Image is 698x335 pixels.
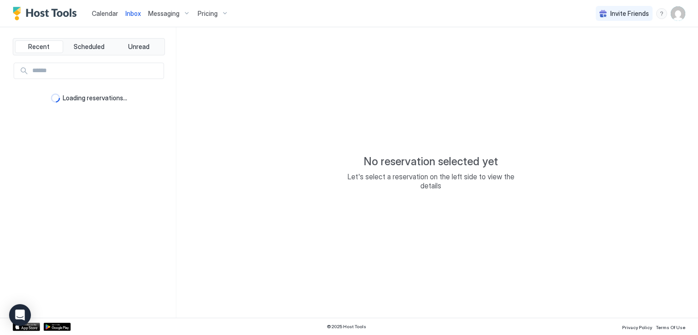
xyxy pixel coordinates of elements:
a: App Store [13,323,40,331]
span: Recent [28,43,50,51]
a: Inbox [125,9,141,18]
div: loading [51,94,60,103]
button: Scheduled [65,40,113,53]
a: Terms Of Use [656,322,685,331]
div: Open Intercom Messenger [9,304,31,326]
span: Invite Friends [610,10,649,18]
a: Host Tools Logo [13,7,81,20]
span: © 2025 Host Tools [327,324,366,330]
span: Inbox [125,10,141,17]
input: Input Field [29,63,164,79]
span: Loading reservations... [63,94,127,102]
a: Google Play Store [44,323,71,331]
a: Calendar [92,9,118,18]
span: Terms Of Use [656,325,685,330]
a: Privacy Policy [622,322,652,331]
button: Unread [115,40,163,53]
div: User profile [671,6,685,21]
div: tab-group [13,38,165,55]
span: Let's select a reservation on the left side to view the details [340,172,522,190]
span: No reservation selected yet [364,155,498,168]
span: Scheduled [74,43,105,51]
button: Recent [15,40,63,53]
span: Calendar [92,10,118,17]
span: Messaging [148,10,179,18]
span: Privacy Policy [622,325,652,330]
span: Pricing [198,10,218,18]
div: menu [656,8,667,19]
span: Unread [128,43,150,51]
